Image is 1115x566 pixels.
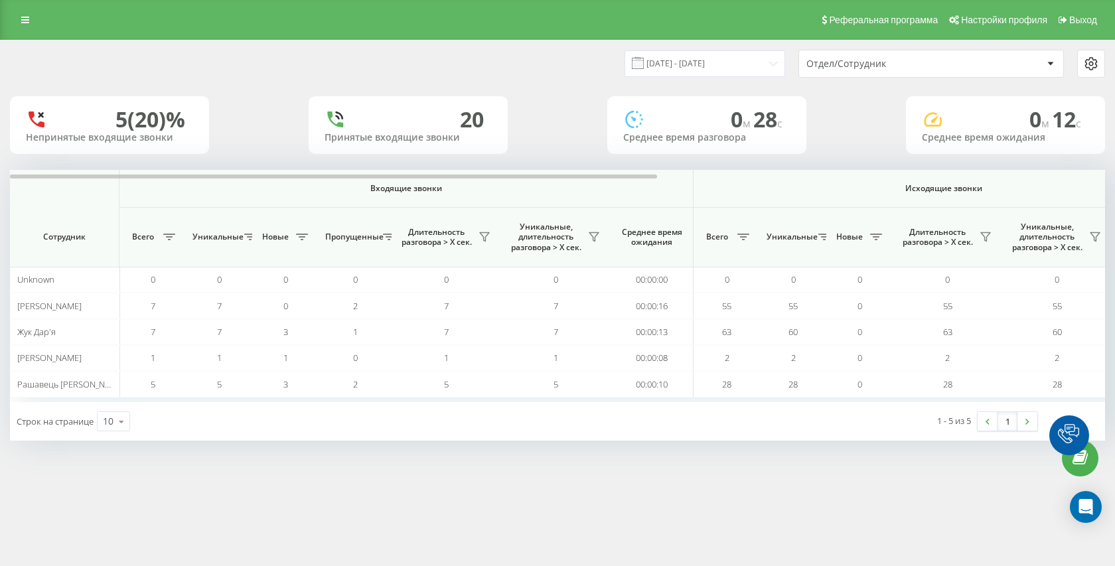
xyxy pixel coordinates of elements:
[1069,15,1097,25] span: Выход
[554,326,558,338] span: 7
[777,116,782,131] span: c
[899,227,976,248] span: Длительность разговора > Х сек.
[151,300,155,312] span: 7
[788,300,798,312] span: 55
[444,273,449,285] span: 0
[398,227,475,248] span: Длительность разговора > Х сек.
[283,378,288,390] span: 3
[1052,105,1081,133] span: 12
[621,227,683,248] span: Среднее время ожидания
[151,326,155,338] span: 7
[857,326,862,338] span: 0
[937,414,971,427] div: 1 - 5 из 5
[857,378,862,390] span: 0
[217,378,222,390] span: 5
[922,132,1089,143] div: Среднее время ожидания
[611,345,694,371] td: 00:00:08
[788,378,798,390] span: 28
[460,107,484,132] div: 20
[611,319,694,345] td: 00:00:13
[943,300,952,312] span: 55
[1070,491,1102,523] div: Open Intercom Messenger
[554,352,558,364] span: 1
[791,273,796,285] span: 0
[444,352,449,364] span: 1
[554,300,558,312] span: 7
[283,300,288,312] span: 0
[829,15,938,25] span: Реферальная программа
[217,352,222,364] span: 1
[217,273,222,285] span: 0
[731,105,753,133] span: 0
[857,352,862,364] span: 0
[722,378,731,390] span: 28
[725,273,729,285] span: 0
[998,412,1017,431] a: 1
[1009,222,1085,253] span: Уникальные, длительность разговора > Х сек.
[103,415,113,428] div: 10
[115,107,185,132] div: 5 (20)%
[554,378,558,390] span: 5
[283,326,288,338] span: 3
[325,132,492,143] div: Принятые входящие звонки
[444,378,449,390] span: 5
[17,352,82,364] span: [PERSON_NAME]
[325,232,379,242] span: Пропущенные
[554,273,558,285] span: 0
[788,326,798,338] span: 60
[17,415,94,427] span: Строк на странице
[26,132,193,143] div: Непринятые входящие звонки
[767,232,814,242] span: Уникальные
[444,300,449,312] span: 7
[1029,105,1052,133] span: 0
[151,378,155,390] span: 5
[1055,352,1059,364] span: 2
[17,378,125,390] span: Рашавець [PERSON_NAME]
[1053,300,1062,312] span: 55
[725,352,729,364] span: 2
[1041,116,1052,131] span: м
[943,378,952,390] span: 28
[217,300,222,312] span: 7
[1055,273,1059,285] span: 0
[192,232,240,242] span: Уникальные
[943,326,952,338] span: 63
[353,300,358,312] span: 2
[806,58,965,70] div: Отдел/Сотрудник
[611,267,694,293] td: 00:00:00
[353,326,358,338] span: 1
[743,116,753,131] span: м
[217,326,222,338] span: 7
[17,326,56,338] span: Жук Дар'я
[151,352,155,364] span: 1
[722,326,731,338] span: 63
[791,352,796,364] span: 2
[259,232,292,242] span: Новые
[945,352,950,364] span: 2
[283,352,288,364] span: 1
[17,273,54,285] span: Unknown
[508,222,584,253] span: Уникальные, длительность разговора > Х сек.
[444,326,449,338] span: 7
[353,273,358,285] span: 0
[833,232,866,242] span: Новые
[623,132,790,143] div: Среднее время разговора
[945,273,950,285] span: 0
[151,273,155,285] span: 0
[753,105,782,133] span: 28
[700,232,733,242] span: Всего
[154,183,658,194] span: Входящие звонки
[1053,378,1062,390] span: 28
[283,273,288,285] span: 0
[17,300,82,312] span: [PERSON_NAME]
[611,293,694,318] td: 00:00:16
[961,15,1047,25] span: Настройки профиля
[1053,326,1062,338] span: 60
[857,300,862,312] span: 0
[722,300,731,312] span: 55
[353,378,358,390] span: 2
[21,232,108,242] span: Сотрудник
[1076,116,1081,131] span: c
[126,232,159,242] span: Всего
[857,273,862,285] span: 0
